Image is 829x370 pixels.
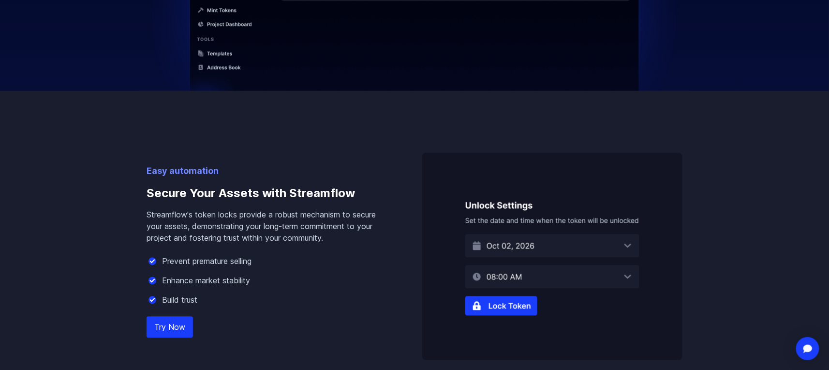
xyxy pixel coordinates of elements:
p: Build trust [162,294,197,306]
div: Open Intercom Messenger [796,337,819,360]
p: Prevent premature selling [162,256,252,267]
img: Secure Your Assets with Streamflow [422,153,682,360]
h3: Secure Your Assets with Streamflow [147,178,391,209]
a: Try Now [147,317,193,338]
p: Streamflow's token locks provide a robust mechanism to secure your assets, demonstrating your lon... [147,209,391,244]
p: Enhance market stability [162,275,250,287]
p: Easy automation [147,165,391,178]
